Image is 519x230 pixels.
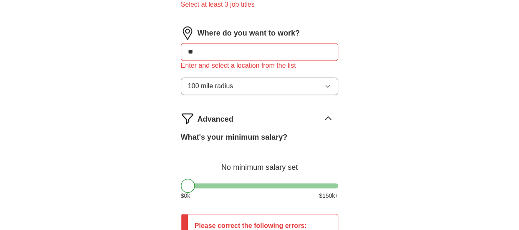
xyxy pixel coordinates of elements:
[181,192,190,200] span: $ 0 k
[197,28,300,39] label: Where do you want to work?
[188,81,233,91] span: 100 mile radius
[181,112,194,125] img: filter
[197,114,233,125] span: Advanced
[181,77,339,95] button: 100 mile radius
[181,61,339,71] div: Enter and select a location from the list
[181,26,194,40] img: location.png
[181,132,287,143] label: What's your minimum salary?
[181,153,339,173] div: No minimum salary set
[319,192,338,200] span: $ 150 k+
